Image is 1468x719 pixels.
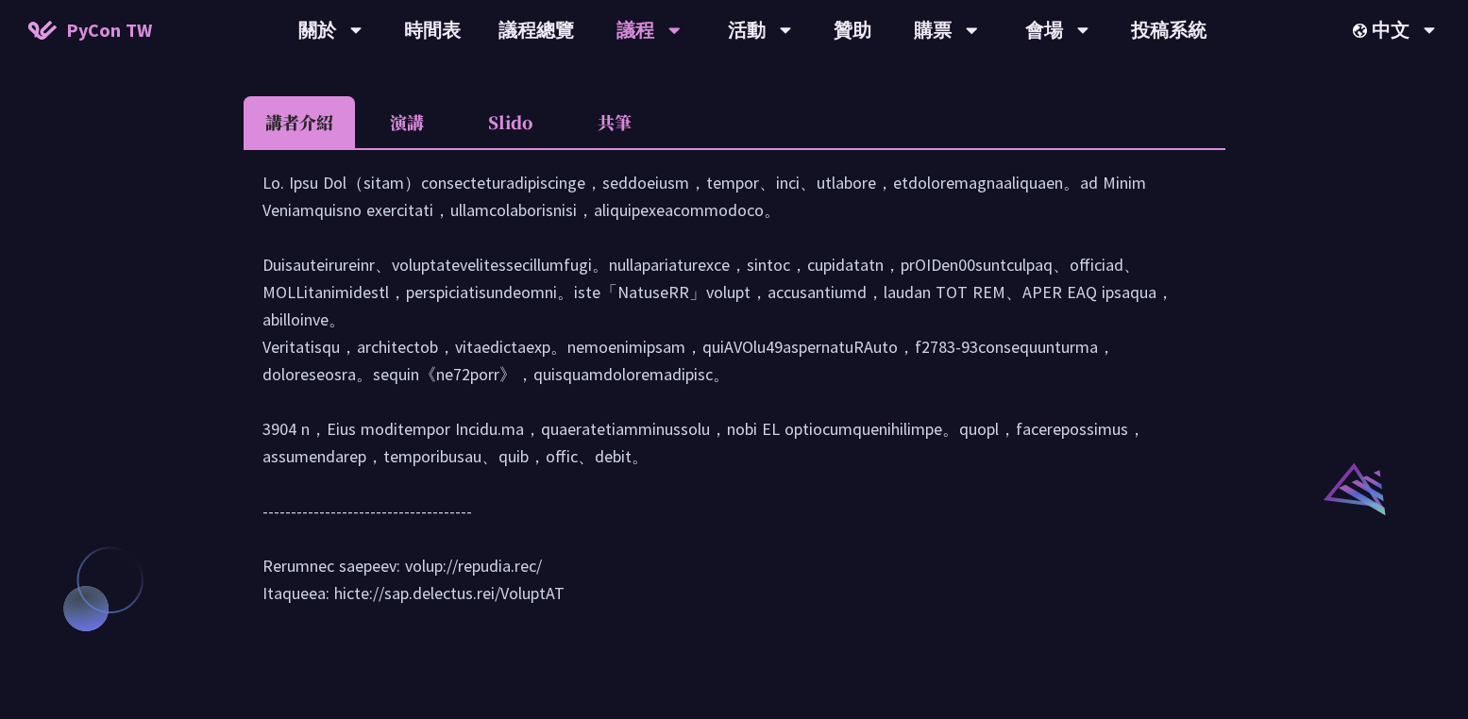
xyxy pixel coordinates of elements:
[244,96,355,148] li: 講者介紹
[563,96,667,148] li: 共筆
[28,21,57,40] img: Home icon of PyCon TW 2025
[355,96,459,148] li: 演講
[1353,24,1372,38] img: Locale Icon
[459,96,563,148] li: Slido
[262,169,1206,626] div: Lo. Ipsu Dol（sitam）consecteturadipiscinge，seddoeiusm，tempor、inci、utlabore，etdoloremagnaaliquaen。a...
[66,16,152,44] span: PyCon TW
[9,7,171,54] a: PyCon TW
